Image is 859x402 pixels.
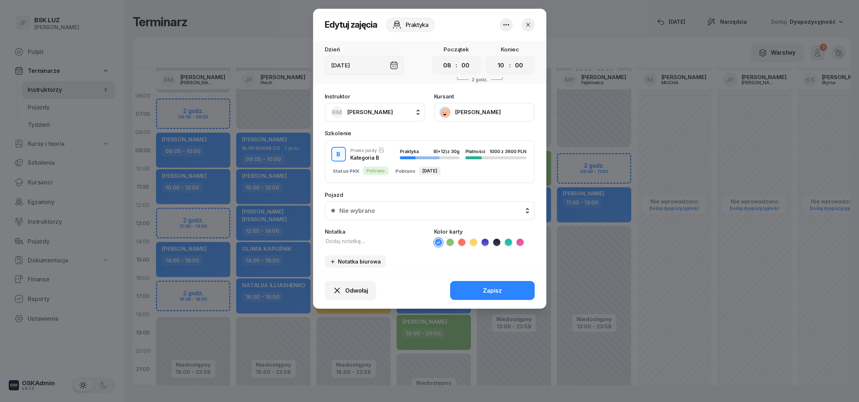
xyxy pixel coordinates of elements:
[450,281,535,300] button: Zapisz
[456,61,457,70] div: :
[325,103,425,122] button: RM[PERSON_NAME]
[339,207,375,214] div: Nie wybrano
[347,109,393,116] span: [PERSON_NAME]
[325,255,386,268] button: Notatka biurowa
[345,287,368,294] span: Odwołaj
[325,281,376,300] button: Odwołaj
[325,19,377,31] h2: Edytuj zajęcia
[509,61,511,70] div: :
[330,258,381,265] div: Notatka biurowa
[332,109,342,116] span: RM
[325,201,535,220] button: Nie wybrano
[483,287,502,294] div: Zapisz
[434,103,535,122] button: [PERSON_NAME]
